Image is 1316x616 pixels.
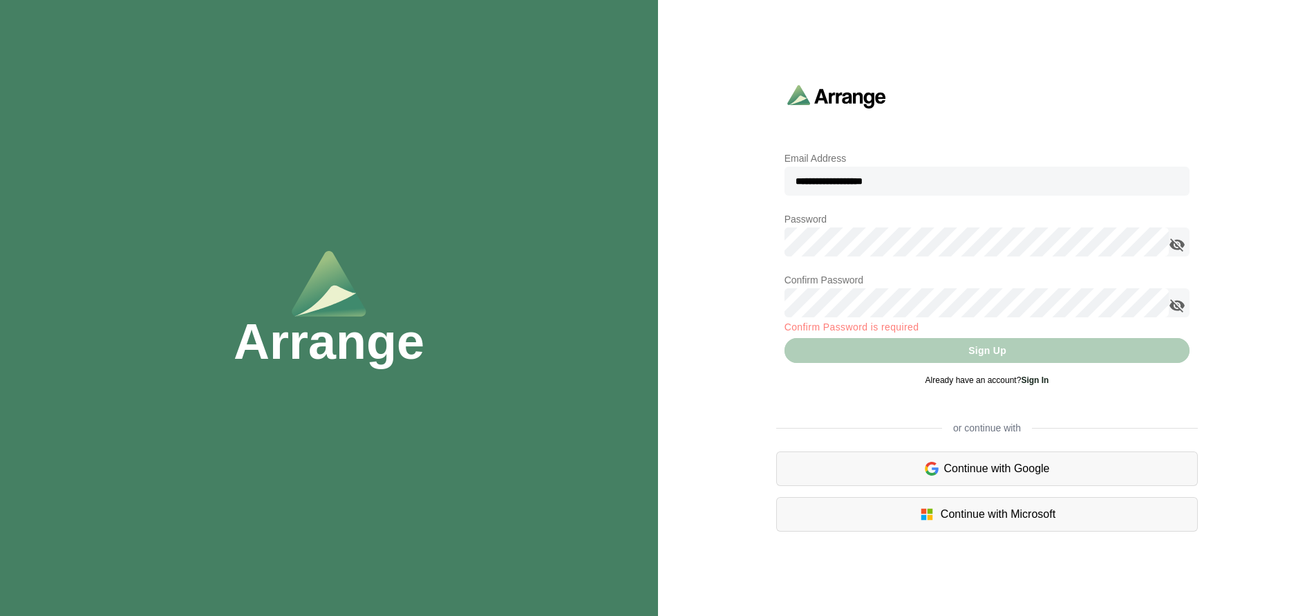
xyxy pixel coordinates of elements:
[787,84,886,109] img: arrangeai-name-small-logo.4d2b8aee.svg
[784,150,1190,167] p: Email Address
[925,460,939,477] img: google-logo.6d399ca0.svg
[1169,236,1185,253] i: appended action
[776,451,1198,486] div: Continue with Google
[234,317,424,366] h1: Arrange
[942,421,1032,435] span: or continue with
[919,506,935,523] img: microsoft-logo.7cf64d5f.svg
[776,497,1198,532] div: Continue with Microsoft
[784,323,1190,331] div: Confirm Password is required
[925,375,1049,385] span: Already have an account?
[784,211,1190,227] p: Password
[1021,375,1049,385] a: Sign In
[1169,297,1185,314] i: appended action
[784,272,1190,288] p: Confirm Password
